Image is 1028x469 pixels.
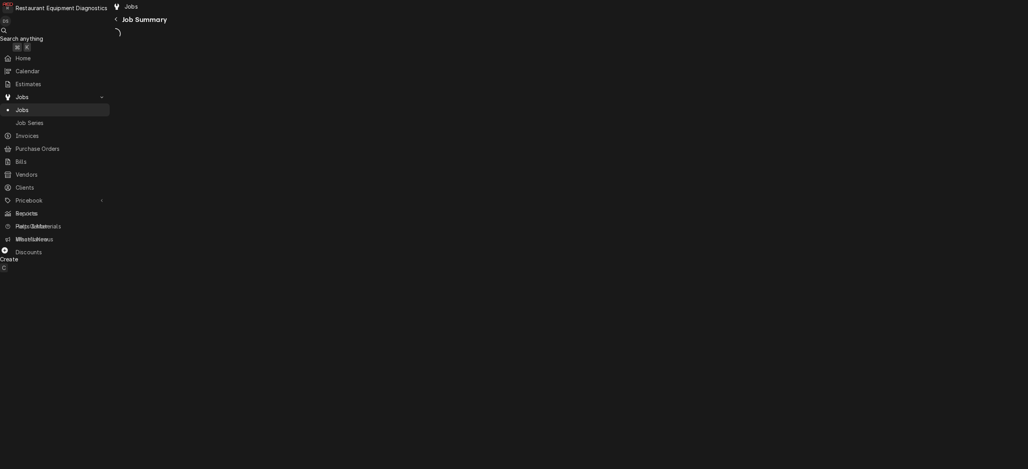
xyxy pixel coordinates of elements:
[16,248,106,256] span: Discounts
[16,80,106,88] span: Estimates
[16,222,105,230] span: Help Center
[16,106,106,114] span: Jobs
[2,264,6,272] span: C
[16,158,106,166] span: Bills
[16,93,94,101] span: Jobs
[16,183,106,192] span: Clients
[2,2,13,13] div: R
[125,2,138,11] span: Jobs
[110,13,122,25] button: Navigate back
[25,43,29,51] span: K
[16,67,106,75] span: Calendar
[16,235,105,243] span: What's New
[14,43,20,51] span: ⌘
[16,4,107,12] div: Restaurant Equipment Diagnostics
[110,27,121,40] span: Loading...
[16,170,106,179] span: Vendors
[16,54,106,62] span: Home
[16,132,106,140] span: Invoices
[16,209,106,217] span: Reports
[2,2,13,13] div: Restaurant Equipment Diagnostics's Avatar
[16,145,106,153] span: Purchase Orders
[122,16,167,24] span: Job Summary
[16,119,106,127] span: Job Series
[16,196,94,205] span: Pricebook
